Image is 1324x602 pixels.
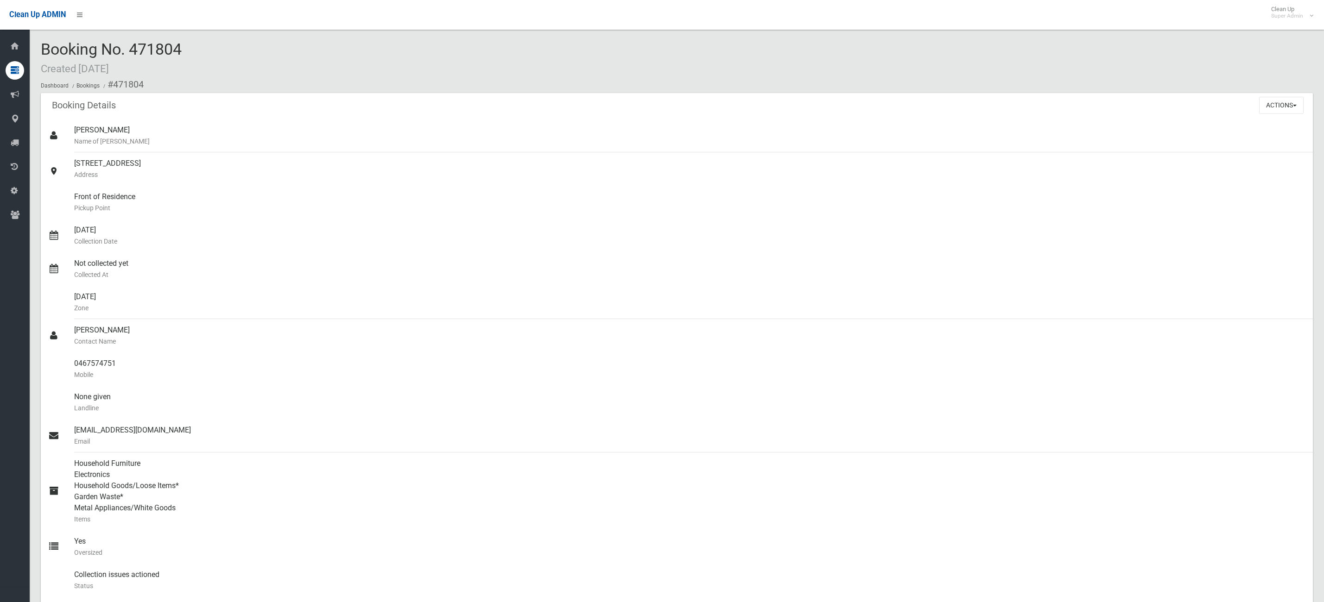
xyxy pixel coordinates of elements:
div: None given [74,386,1305,419]
div: Household Furniture Electronics Household Goods/Loose Items* Garden Waste* Metal Appliances/White... [74,452,1305,530]
div: [DATE] [74,219,1305,252]
small: Oversized [74,547,1305,558]
div: [PERSON_NAME] [74,119,1305,152]
div: Collection issues actioned [74,564,1305,597]
small: Created [DATE] [41,63,109,75]
header: Booking Details [41,96,127,114]
div: 0467574751 [74,352,1305,386]
small: Name of [PERSON_NAME] [74,136,1305,147]
span: Clean Up [1267,6,1312,19]
div: [PERSON_NAME] [74,319,1305,352]
small: Super Admin [1271,13,1303,19]
span: Clean Up ADMIN [9,10,66,19]
div: Not collected yet [74,252,1305,286]
div: Front of Residence [74,186,1305,219]
small: Items [74,514,1305,525]
span: Booking No. 471804 [41,40,182,76]
small: Address [74,169,1305,180]
div: [STREET_ADDRESS] [74,152,1305,186]
a: [EMAIL_ADDRESS][DOMAIN_NAME]Email [41,419,1313,452]
small: Collection Date [74,236,1305,247]
button: Actions [1259,97,1304,114]
small: Pickup Point [74,202,1305,213]
small: Zone [74,302,1305,314]
small: Contact Name [74,336,1305,347]
div: [DATE] [74,286,1305,319]
div: Yes [74,530,1305,564]
a: Bookings [76,82,100,89]
a: Dashboard [41,82,69,89]
small: Mobile [74,369,1305,380]
small: Collected At [74,269,1305,280]
small: Email [74,436,1305,447]
small: Status [74,580,1305,591]
small: Landline [74,402,1305,414]
li: #471804 [101,76,144,93]
div: [EMAIL_ADDRESS][DOMAIN_NAME] [74,419,1305,452]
